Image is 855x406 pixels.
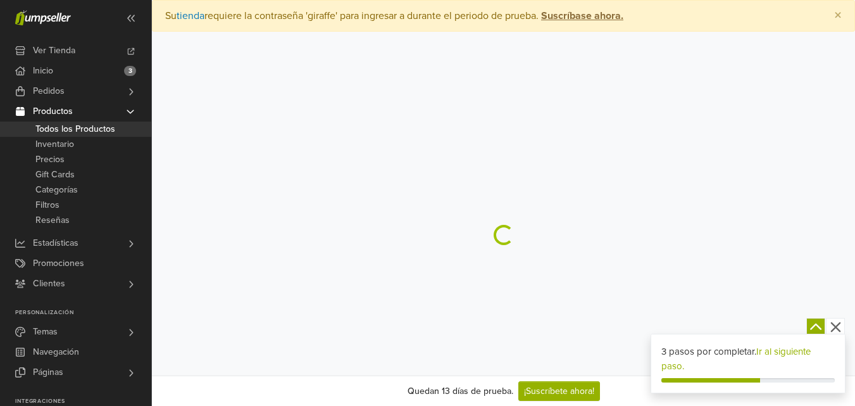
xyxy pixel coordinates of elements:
[33,61,53,81] span: Inicio
[408,384,513,398] div: Quedan 13 días de prueba.
[124,66,136,76] span: 3
[15,309,151,317] p: Personalización
[33,274,65,294] span: Clientes
[33,101,73,122] span: Productos
[541,10,623,22] strong: Suscríbase ahora.
[33,41,75,61] span: Ver Tienda
[35,137,74,152] span: Inventario
[35,198,59,213] span: Filtros
[33,362,63,383] span: Páginas
[518,381,600,401] a: ¡Suscríbete ahora!
[33,81,65,101] span: Pedidos
[35,182,78,198] span: Categorías
[15,398,151,405] p: Integraciones
[35,213,70,228] span: Reseñas
[33,253,84,274] span: Promociones
[539,10,623,22] a: Suscríbase ahora.
[35,122,115,137] span: Todos los Productos
[177,10,204,22] a: tienda
[661,346,811,372] a: Ir al siguiente paso.
[821,1,854,31] button: Close
[661,345,835,373] div: 3 pasos por completar.
[33,233,78,253] span: Estadísticas
[35,152,65,167] span: Precios
[834,6,842,25] span: ×
[33,322,58,342] span: Temas
[33,342,79,362] span: Navegación
[35,167,75,182] span: Gift Cards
